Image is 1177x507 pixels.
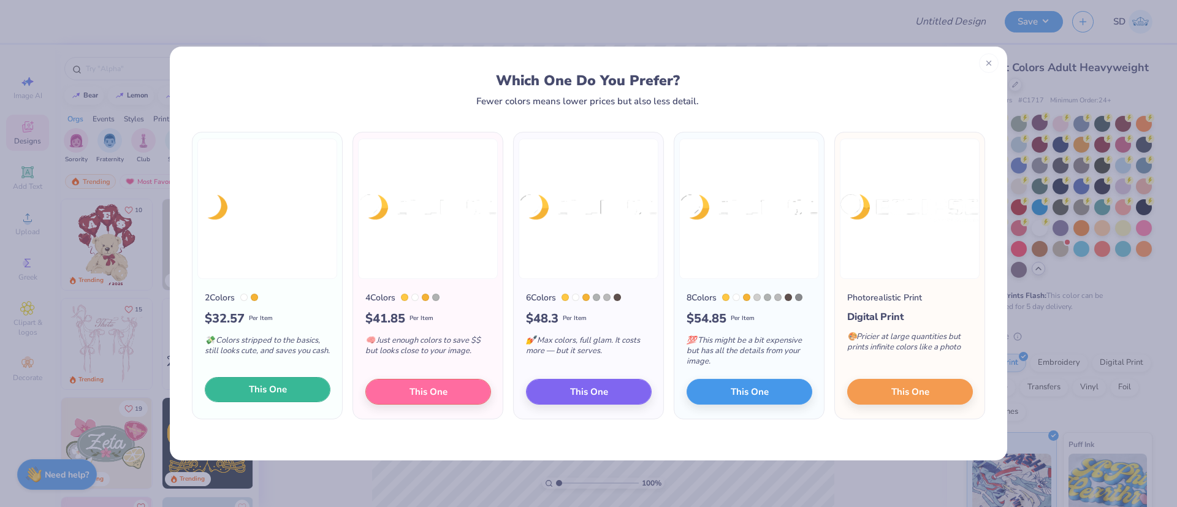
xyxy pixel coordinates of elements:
[847,379,973,405] button: This One
[409,384,448,398] span: This One
[733,294,740,301] div: White
[365,310,405,328] span: $ 41.85
[582,294,590,301] div: 143 C
[774,294,782,301] div: Cool Gray 4 C
[731,384,769,398] span: This One
[764,294,771,301] div: 421 C
[785,294,792,301] div: 411 C
[249,314,273,323] span: Per Item
[572,294,579,301] div: White
[205,328,330,368] div: Colors stripped to the basics, still looks cute, and saves you cash.
[476,96,699,106] div: Fewer colors means lower prices but also less detail.
[840,139,980,279] img: Photorealistic preview
[687,335,696,346] span: 💯
[240,294,248,301] div: White
[197,139,337,279] img: 2 color option
[679,139,819,279] img: 8 color option
[687,379,812,405] button: This One
[526,328,652,368] div: Max colors, full glam. It costs more — but it serves.
[526,291,556,304] div: 6 Colors
[687,310,726,328] span: $ 54.85
[847,331,857,342] span: 🎨
[570,384,608,398] span: This One
[358,139,498,279] img: 4 color option
[847,310,973,324] div: Digital Print
[563,314,587,323] span: Per Item
[422,294,429,301] div: 143 C
[205,310,245,328] span: $ 32.57
[526,335,536,346] span: 💅
[753,294,761,301] div: Cool Gray 2 C
[365,291,395,304] div: 4 Colors
[687,291,717,304] div: 8 Colors
[205,291,235,304] div: 2 Colors
[204,72,973,89] div: Which One Do You Prefer?
[743,294,750,301] div: 143 C
[519,139,658,279] img: 6 color option
[526,310,558,328] span: $ 48.3
[891,384,929,398] span: This One
[365,328,491,368] div: Just enough colors to save $$ but looks close to your image.
[409,314,433,323] span: Per Item
[562,294,569,301] div: 1225 C
[603,294,611,301] div: Cool Gray 4 C
[526,379,652,405] button: This One
[205,335,215,346] span: 💸
[795,294,802,301] div: Cool Gray 8 C
[411,294,419,301] div: White
[687,328,812,379] div: This might be a bit expensive but has all the details from your image.
[365,335,375,346] span: 🧠
[432,294,440,301] div: 421 C
[847,291,922,304] div: Photorealistic Print
[722,294,729,301] div: 1225 C
[251,294,258,301] div: 143 C
[249,383,287,397] span: This One
[365,379,491,405] button: This One
[847,324,973,365] div: Pricier at large quantities but prints infinite colors like a photo
[205,377,330,403] button: This One
[614,294,621,301] div: 411 C
[731,314,755,323] span: Per Item
[401,294,408,301] div: 1225 C
[593,294,600,301] div: 421 C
